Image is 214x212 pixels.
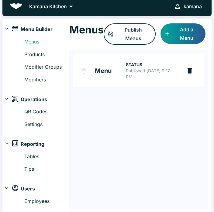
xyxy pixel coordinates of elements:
button: Add a Menu [160,23,205,44]
div: menuMenu Builder [2,23,69,36]
a: Settings [24,121,69,128]
button: Publish Menus [104,23,156,45]
div: Menu [73,54,204,87]
div: kamana [184,2,202,11]
a: Modifier Groups [24,63,69,71]
p: STATUS [126,62,178,68]
button: kamana [171,0,204,12]
span: Operations [21,96,47,104]
a: MenuSTATUSPublished [DATE] 9:17 PM [73,54,182,87]
div: reportsReporting [2,138,69,150]
img: users [12,185,18,191]
p: Kamana Kitchen [29,3,67,10]
a: Tips [24,165,69,173]
a: Products [24,51,69,59]
span: Menu Builder [21,26,53,33]
a: QR Codes [24,108,69,116]
div: usersUsers [2,183,69,195]
h2: Menu [95,68,126,74]
span: Users [21,185,35,193]
h1: Menus [69,23,104,36]
img: operations [12,96,18,102]
a: Employees [24,197,69,205]
a: Modifiers [24,76,69,84]
div: operationsOperations [2,93,69,105]
img: drag-handle.svg [80,67,88,74]
p: Published [DATE] 9:17 PM [126,68,178,80]
span: Reporting [21,140,44,148]
img: menu [12,26,18,31]
a: Tables [24,153,69,161]
img: reports [12,140,18,146]
a: Menus [24,38,69,46]
button: delete Menu [182,63,197,78]
img: Beluga [10,3,22,9]
button: Kamana Kitchen [27,2,77,11]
